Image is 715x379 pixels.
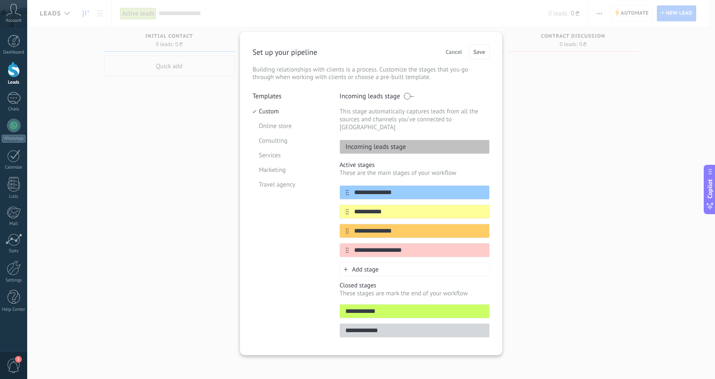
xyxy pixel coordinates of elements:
[253,104,327,119] li: Custom
[469,44,490,59] button: Save
[2,107,26,112] div: Chats
[2,278,26,283] div: Settings
[473,49,485,55] span: Save
[2,80,26,85] div: Leads
[253,177,327,192] li: Travel agency
[2,135,26,143] div: WhatsApp
[340,282,490,289] p: Closed stages
[2,221,26,227] div: Mail
[2,194,26,200] div: Lists
[340,92,400,100] p: Incoming leads stage
[253,119,327,133] li: Online store
[6,18,21,23] span: Account
[253,66,490,81] p: Building relationships with clients is a process. Customize the stages that you go through when w...
[2,248,26,254] div: Stats
[253,148,327,163] li: Services
[2,50,26,55] div: Dashboard
[2,165,26,170] div: Calendar
[253,92,327,100] p: Templates
[442,46,466,58] button: Cancel
[253,133,327,148] li: Consulting
[2,307,26,312] div: Help Center
[340,161,490,169] p: Active stages
[340,169,490,177] p: These are the main stages of your workflow
[253,163,327,177] li: Marketing
[15,356,22,363] span: 1
[352,266,378,274] span: Add stage
[706,179,714,199] span: Copilot
[340,289,490,297] p: These stages are mark the end of your workflow
[253,47,317,57] p: Set up your pipeline
[446,49,462,55] span: Cancel
[340,108,490,131] p: This stage automatically captures leads from all the sources and channels you’ve connected to [GE...
[340,143,406,151] p: Incoming leads stage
